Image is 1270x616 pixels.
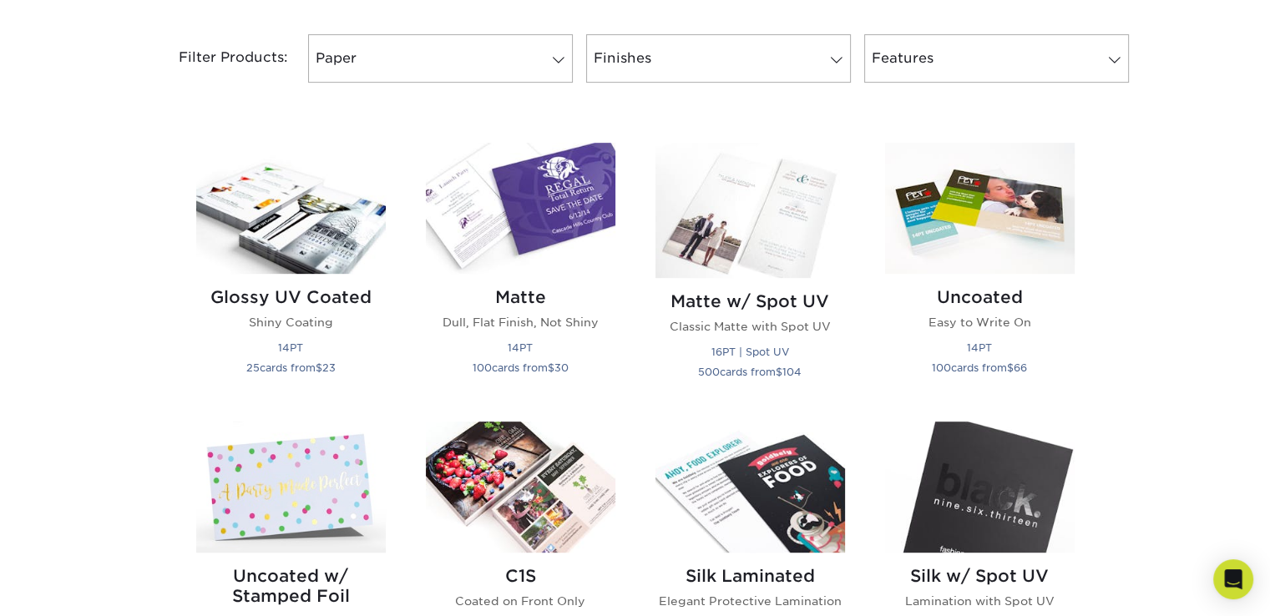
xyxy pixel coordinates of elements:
a: Uncoated Postcards Uncoated Easy to Write On 14PT 100cards from$66 [885,143,1075,401]
a: Finishes [586,34,851,83]
span: 25 [246,361,260,374]
h2: C1S [426,566,615,586]
small: 16PT | Spot UV [711,346,789,358]
a: Features [864,34,1129,83]
p: Coated on Front Only [426,593,615,609]
span: 104 [782,366,802,378]
h2: Glossy UV Coated [196,287,386,307]
img: Silk w/ Spot UV Postcards [885,422,1075,553]
small: 14PT [508,341,533,354]
p: Easy to Write On [885,314,1075,331]
span: $ [1007,361,1014,374]
img: Uncoated Postcards [885,143,1075,274]
span: 30 [554,361,569,374]
span: $ [776,366,782,378]
span: 100 [932,361,951,374]
p: Dull, Flat Finish, Not Shiny [426,314,615,331]
h2: Matte w/ Spot UV [655,291,845,311]
p: Lamination with Spot UV [885,593,1075,609]
div: Open Intercom Messenger [1213,559,1253,599]
h2: Uncoated w/ Stamped Foil [196,566,386,606]
small: 14PT [967,341,992,354]
a: Matte Postcards Matte Dull, Flat Finish, Not Shiny 14PT 100cards from$30 [426,143,615,401]
small: cards from [932,361,1027,374]
a: Paper [308,34,573,83]
span: $ [316,361,322,374]
span: $ [548,361,554,374]
img: Uncoated w/ Stamped Foil Postcards [196,422,386,553]
p: Classic Matte with Spot UV [655,318,845,335]
span: 66 [1014,361,1027,374]
h2: Uncoated [885,287,1075,307]
img: Matte Postcards [426,143,615,274]
img: C1S Postcards [426,422,615,553]
img: Glossy UV Coated Postcards [196,143,386,274]
small: 14PT [278,341,303,354]
span: 100 [473,361,492,374]
div: Filter Products: [134,34,301,83]
span: 500 [698,366,720,378]
p: Shiny Coating [196,314,386,331]
p: Elegant Protective Lamination [655,593,845,609]
small: cards from [473,361,569,374]
a: Glossy UV Coated Postcards Glossy UV Coated Shiny Coating 14PT 25cards from$23 [196,143,386,401]
h2: Silk Laminated [655,566,845,586]
a: Matte w/ Spot UV Postcards Matte w/ Spot UV Classic Matte with Spot UV 16PT | Spot UV 500cards fr... [655,143,845,401]
span: 23 [322,361,336,374]
small: cards from [698,366,802,378]
h2: Silk w/ Spot UV [885,566,1075,586]
h2: Matte [426,287,615,307]
img: Matte w/ Spot UV Postcards [655,143,845,278]
img: Silk Laminated Postcards [655,422,845,553]
small: cards from [246,361,336,374]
